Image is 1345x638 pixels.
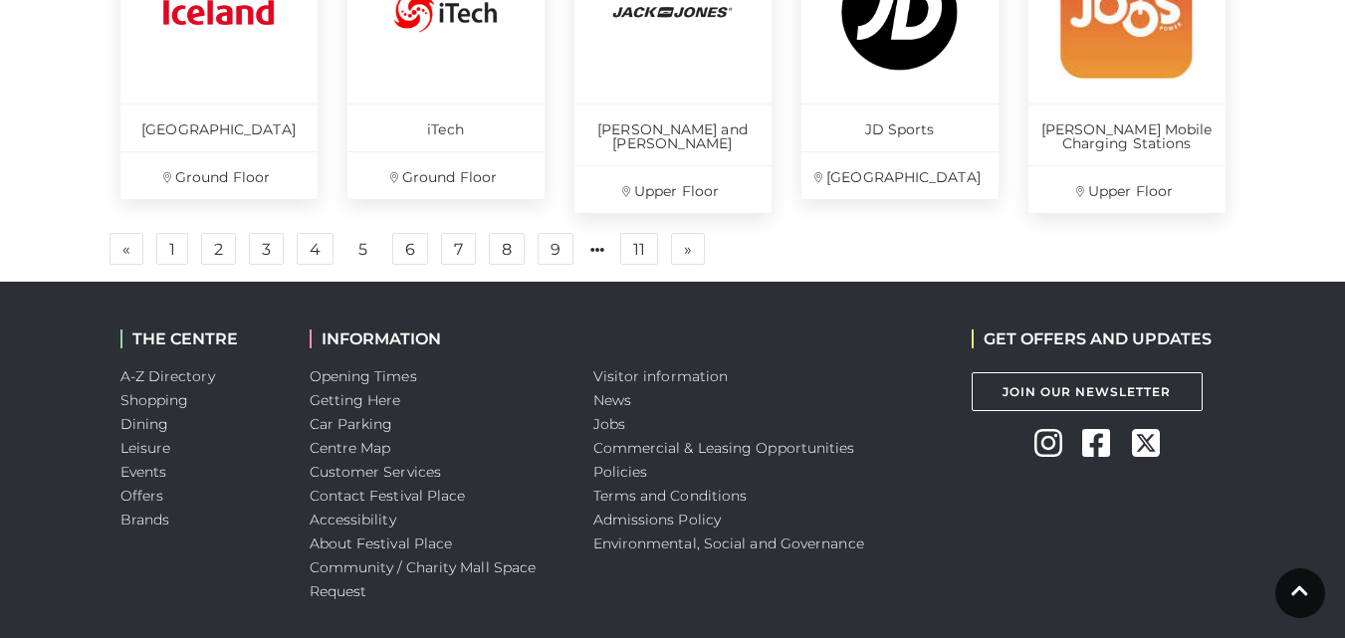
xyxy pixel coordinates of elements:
a: Contact Festival Place [310,487,466,505]
a: Admissions Policy [593,511,722,529]
p: Ground Floor [120,151,318,199]
a: Next [671,233,705,265]
a: Accessibility [310,511,396,529]
a: Policies [593,463,648,481]
a: Opening Times [310,367,417,385]
p: [GEOGRAPHIC_DATA] [801,151,999,199]
p: Ground Floor [347,151,545,199]
a: Commercial & Leasing Opportunities [593,439,855,457]
p: [PERSON_NAME] Mobile Charging Stations [1028,104,1226,165]
h2: GET OFFERS AND UPDATES [972,329,1212,348]
a: Previous [110,233,143,265]
a: Shopping [120,391,189,409]
h2: THE CENTRE [120,329,280,348]
a: A-Z Directory [120,367,215,385]
a: 11 [620,233,658,265]
a: Events [120,463,167,481]
a: Jobs [593,415,625,433]
a: Getting Here [310,391,401,409]
a: Join Our Newsletter [972,372,1203,411]
a: 1 [156,233,188,265]
a: 2 [201,233,236,265]
a: 7 [441,233,476,265]
h2: INFORMATION [310,329,563,348]
a: 6 [392,233,428,265]
a: Brands [120,511,170,529]
a: Customer Services [310,463,442,481]
span: » [684,242,692,256]
a: Offers [120,487,164,505]
span: « [122,242,130,256]
p: Upper Floor [574,165,772,213]
p: [PERSON_NAME] and [PERSON_NAME] [574,104,772,165]
p: JD Sports [801,104,999,151]
a: 8 [489,233,525,265]
a: News [593,391,631,409]
a: Dining [120,415,169,433]
a: Leisure [120,439,171,457]
a: Terms and Conditions [593,487,748,505]
a: 4 [297,233,334,265]
a: 5 [346,234,379,266]
p: iTech [347,104,545,151]
a: About Festival Place [310,534,453,552]
a: Centre Map [310,439,391,457]
a: 3 [249,233,284,265]
a: Car Parking [310,415,393,433]
a: 9 [538,233,573,265]
a: Community / Charity Mall Space Request [310,558,537,600]
a: Environmental, Social and Governance [593,534,864,552]
p: Upper Floor [1028,165,1226,213]
p: [GEOGRAPHIC_DATA] [120,104,318,151]
a: Visitor information [593,367,729,385]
